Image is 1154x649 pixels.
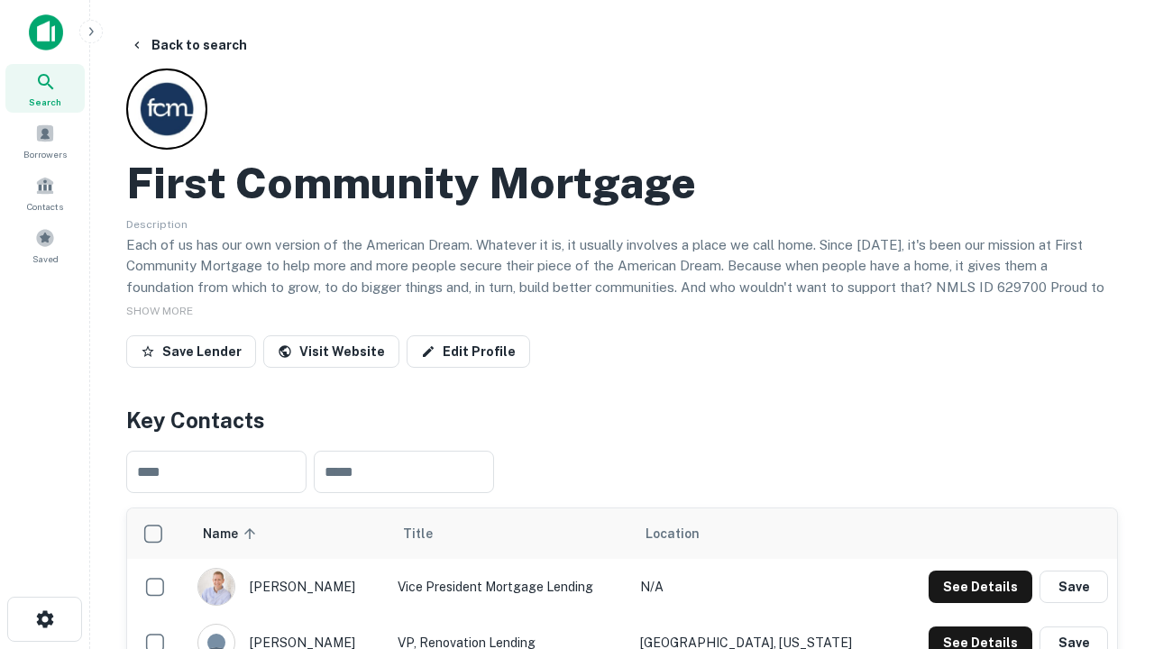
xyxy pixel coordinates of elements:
[23,147,67,161] span: Borrowers
[188,508,389,559] th: Name
[646,523,700,544] span: Location
[5,116,85,165] a: Borrowers
[5,169,85,217] a: Contacts
[29,95,61,109] span: Search
[203,523,261,544] span: Name
[403,523,456,544] span: Title
[5,64,85,113] a: Search
[126,404,1118,436] h4: Key Contacts
[27,199,63,214] span: Contacts
[126,305,193,317] span: SHOW MORE
[197,568,380,606] div: [PERSON_NAME]
[126,234,1118,319] p: Each of us has our own version of the American Dream. Whatever it is, it usually involves a place...
[389,559,631,615] td: Vice President Mortgage Lending
[389,508,631,559] th: Title
[263,335,399,368] a: Visit Website
[631,508,893,559] th: Location
[5,221,85,270] a: Saved
[32,251,59,266] span: Saved
[407,335,530,368] a: Edit Profile
[126,218,188,231] span: Description
[29,14,63,50] img: capitalize-icon.png
[1040,571,1108,603] button: Save
[1064,447,1154,534] iframe: Chat Widget
[126,157,696,209] h2: First Community Mortgage
[631,559,893,615] td: N/A
[929,571,1032,603] button: See Details
[198,569,234,605] img: 1520878720083
[123,29,254,61] button: Back to search
[126,335,256,368] button: Save Lender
